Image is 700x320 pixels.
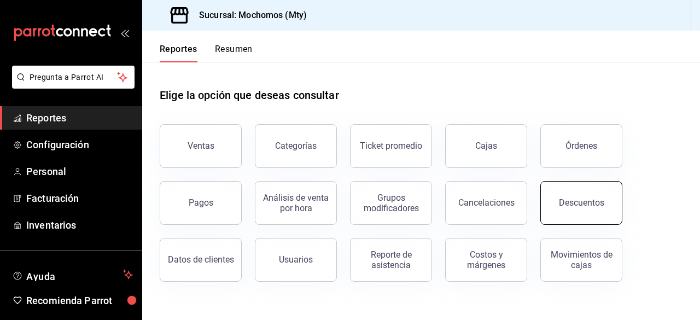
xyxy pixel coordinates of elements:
button: Datos de clientes [160,238,242,282]
div: Descuentos [559,197,604,208]
button: Ventas [160,124,242,168]
span: Inventarios [26,218,133,232]
div: Categorías [275,141,317,151]
span: Facturación [26,191,133,206]
div: Reporte de asistencia [357,249,425,270]
button: Categorías [255,124,337,168]
a: Pregunta a Parrot AI [8,79,135,91]
button: Reportes [160,44,197,62]
div: Usuarios [279,254,313,265]
span: Recomienda Parrot [26,293,133,308]
button: Análisis de venta por hora [255,181,337,225]
button: Ticket promedio [350,124,432,168]
div: Grupos modificadores [357,193,425,213]
span: Personal [26,164,133,179]
div: navigation tabs [160,44,253,62]
span: Configuración [26,137,133,152]
button: Órdenes [540,124,622,168]
div: Órdenes [565,141,597,151]
button: Resumen [215,44,253,62]
div: Datos de clientes [168,254,234,265]
button: Reporte de asistencia [350,238,432,282]
span: Ayuda [26,268,119,281]
button: Grupos modificadores [350,181,432,225]
div: Cancelaciones [458,197,515,208]
button: Descuentos [540,181,622,225]
button: open_drawer_menu [120,28,129,37]
div: Análisis de venta por hora [262,193,330,213]
button: Cancelaciones [445,181,527,225]
span: Pregunta a Parrot AI [30,72,118,83]
div: Movimientos de cajas [547,249,615,270]
div: Ticket promedio [360,141,422,151]
span: Reportes [26,110,133,125]
button: Movimientos de cajas [540,238,622,282]
div: Cajas [475,141,497,151]
div: Ventas [188,141,214,151]
button: Cajas [445,124,527,168]
button: Pagos [160,181,242,225]
h3: Sucursal: Mochomos (Mty) [190,9,307,22]
button: Costos y márgenes [445,238,527,282]
h1: Elige la opción que deseas consultar [160,87,339,103]
div: Costos y márgenes [452,249,520,270]
button: Pregunta a Parrot AI [12,66,135,89]
button: Usuarios [255,238,337,282]
div: Pagos [189,197,213,208]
